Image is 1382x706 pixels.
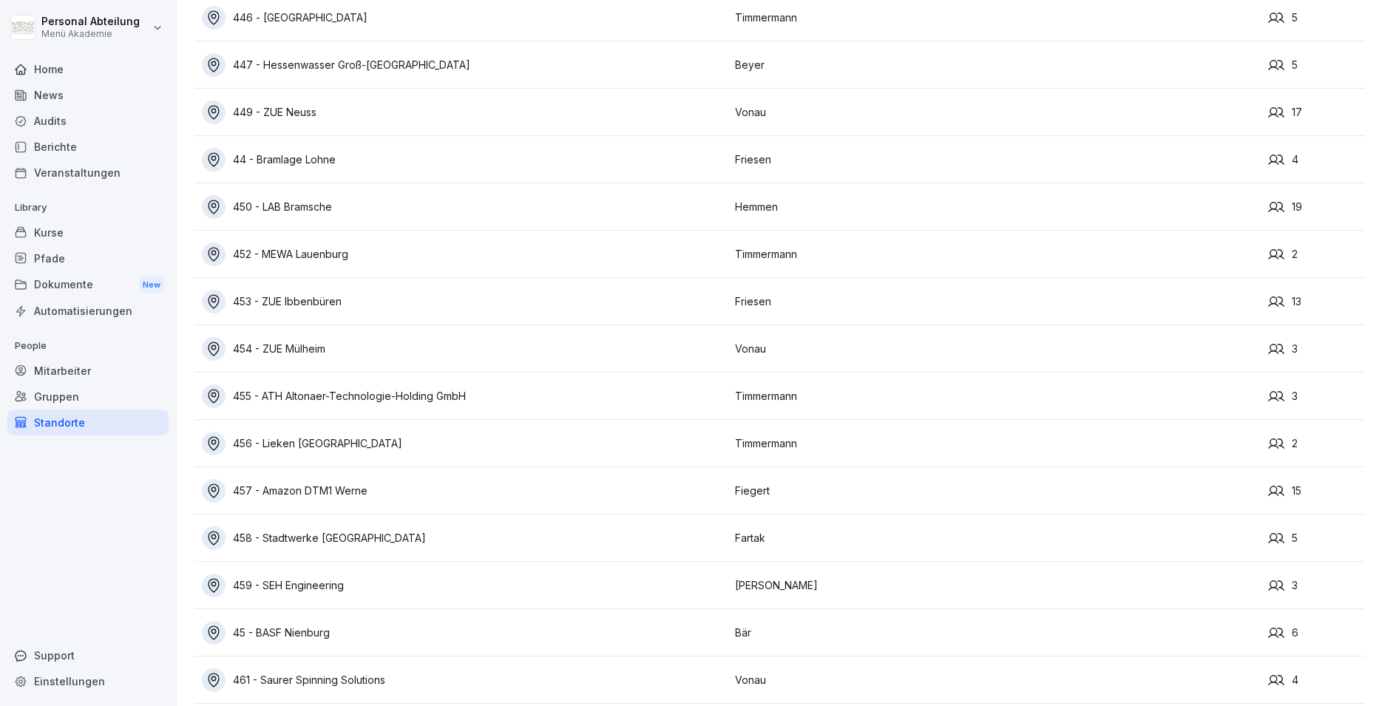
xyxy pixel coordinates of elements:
td: Vonau [728,89,1261,136]
td: Friesen [728,278,1261,325]
td: Beyer [728,41,1261,89]
div: Dokumente [7,271,169,299]
a: 450 - LAB Bramsche [202,195,728,219]
td: Vonau [728,325,1261,373]
a: Audits [7,108,169,134]
td: Fartak [728,515,1261,562]
a: 461 - Saurer Spinning Solutions [202,668,728,692]
div: 5 [1268,530,1364,546]
p: People [7,334,169,358]
a: News [7,82,169,108]
div: New [139,276,164,293]
a: 449 - ZUE Neuss [202,101,728,124]
td: [PERSON_NAME] [728,562,1261,609]
td: Hemmen [728,183,1261,231]
a: 446 - [GEOGRAPHIC_DATA] [202,6,728,30]
div: 5 [1268,10,1364,26]
td: Timmermann [728,420,1261,467]
a: Berichte [7,134,169,160]
a: Home [7,56,169,82]
a: 459 - SEH Engineering [202,574,728,597]
div: 6 [1268,625,1364,641]
td: Vonau [728,656,1261,704]
td: Friesen [728,136,1261,183]
div: Support [7,642,169,668]
a: 455 - ATH Altonaer-Technologie-Holding GmbH [202,384,728,408]
a: DokumenteNew [7,271,169,299]
p: Library [7,196,169,220]
div: 3 [1268,388,1364,404]
a: 454 - ZUE Mülheim [202,337,728,361]
div: 19 [1268,199,1364,215]
a: 456 - Lieken [GEOGRAPHIC_DATA] [202,432,728,455]
a: 453 - ZUE Ibbenbüren [202,290,728,313]
a: Automatisierungen [7,298,169,324]
div: 13 [1268,293,1364,310]
a: 458 - Stadtwerke [GEOGRAPHIC_DATA] [202,526,728,550]
a: 44 - Bramlage Lohne [202,148,728,172]
a: Veranstaltungen [7,160,169,186]
a: 447 - Hessenwasser Groß-[GEOGRAPHIC_DATA] [202,53,728,77]
a: Kurse [7,220,169,245]
p: Personal Abteilung [41,16,140,28]
div: 4 [1268,152,1364,168]
div: 17 [1268,104,1364,121]
a: Einstellungen [7,668,169,694]
div: 4 [1268,672,1364,688]
a: Pfade [7,245,169,271]
div: 3 [1268,577,1364,594]
a: Gruppen [7,384,169,410]
div: 2 [1268,435,1364,452]
a: 45 - BASF Nienburg [202,621,728,645]
div: 2 [1268,246,1364,262]
a: Mitarbeiter [7,358,169,384]
td: Timmermann [728,231,1261,278]
div: 3 [1268,341,1364,357]
td: Fiegert [728,467,1261,515]
a: 452 - MEWA Lauenburg [202,242,728,266]
div: 15 [1268,483,1364,499]
a: 457 - Amazon DTM1 Werne [202,479,728,503]
p: Menü Akademie [41,29,140,39]
div: 5 [1268,57,1364,73]
td: Bär [728,609,1261,656]
td: Timmermann [728,373,1261,420]
a: Standorte [7,410,169,435]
